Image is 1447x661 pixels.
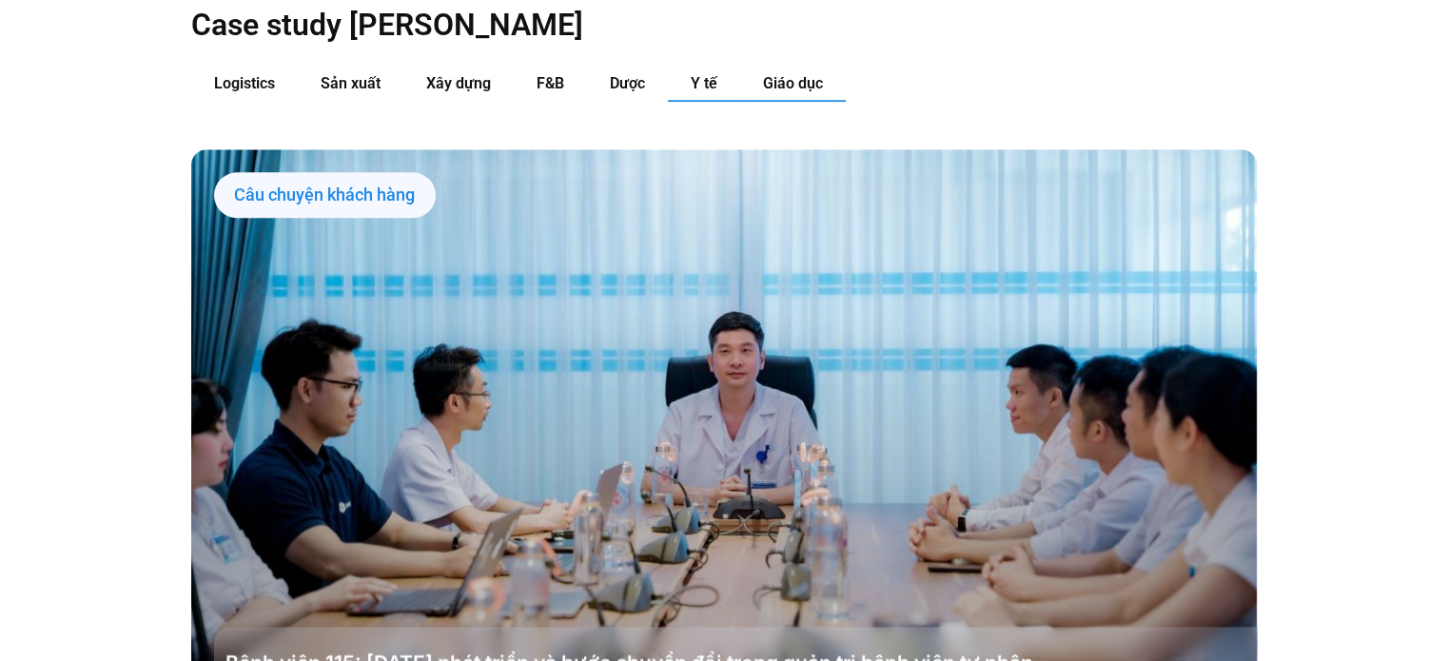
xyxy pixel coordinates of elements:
span: Dược [610,74,645,92]
span: Sản xuất [321,74,381,92]
span: Logistics [214,74,275,92]
span: Y tế [691,74,717,92]
div: Câu chuyện khách hàng [214,172,436,218]
h2: Case study [PERSON_NAME] [191,6,1257,44]
span: Xây dựng [426,74,491,92]
span: F&B [537,74,564,92]
span: Giáo dục [763,74,823,92]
